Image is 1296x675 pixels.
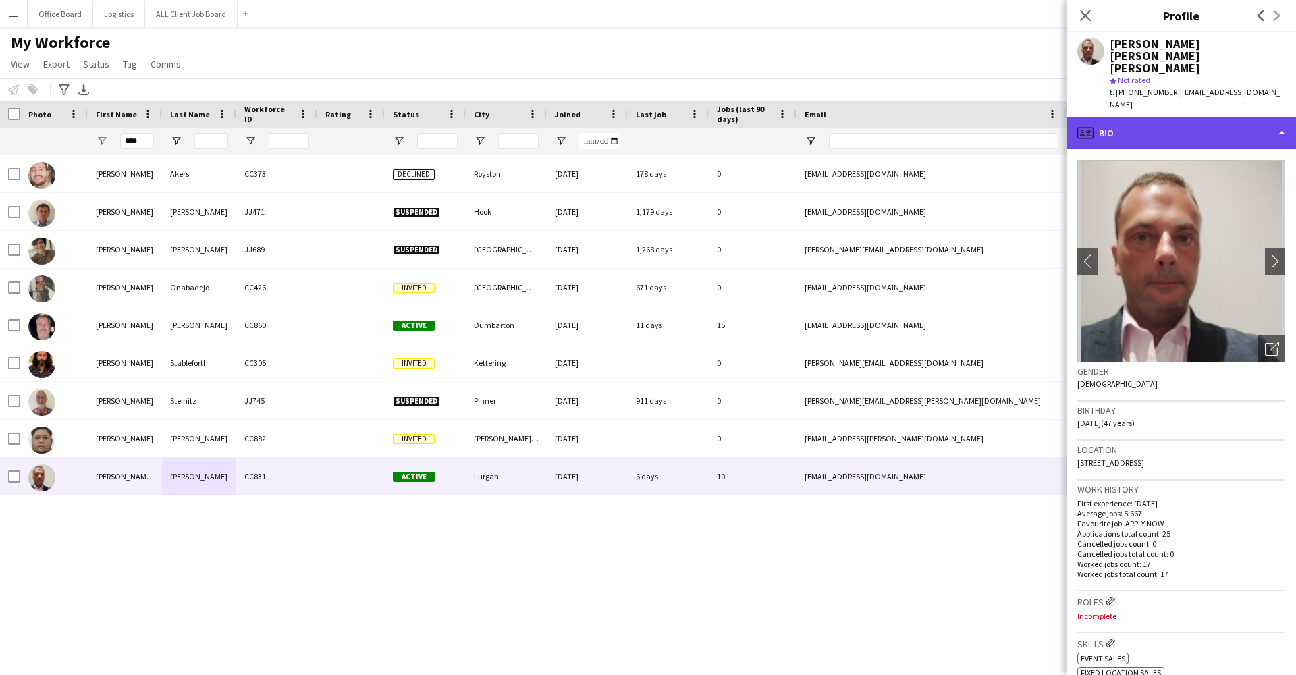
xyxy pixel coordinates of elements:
[393,207,440,217] span: Suspended
[162,382,236,419] div: Steinitz
[1077,539,1285,549] p: Cancelled jobs count: 0
[162,458,236,495] div: [PERSON_NAME]
[1077,594,1285,608] h3: Roles
[145,1,238,27] button: ALL Client Job Board
[88,344,162,381] div: [PERSON_NAME]
[1066,7,1296,24] h3: Profile
[417,133,458,149] input: Status Filter Input
[393,434,435,444] span: Invited
[393,358,435,369] span: Invited
[628,382,709,419] div: 911 days
[162,231,236,268] div: [PERSON_NAME]
[28,313,55,340] img: John Paul Smith
[236,306,317,344] div: CC860
[88,193,162,230] div: [PERSON_NAME]
[466,193,547,230] div: Hook
[1077,559,1285,569] p: Worked jobs count: 17
[466,155,547,192] div: Royston
[28,238,55,265] img: John Jairo Bolanos Morales
[709,269,796,306] div: 0
[236,458,317,495] div: CC831
[796,344,1066,381] div: [PERSON_NAME][EMAIL_ADDRESS][DOMAIN_NAME]
[555,109,581,119] span: Joined
[162,306,236,344] div: [PERSON_NAME]
[1081,653,1125,664] span: Event sales
[123,58,137,70] span: Tag
[1066,117,1296,149] div: Bio
[709,382,796,419] div: 0
[96,109,137,119] span: First Name
[393,321,435,331] span: Active
[628,155,709,192] div: 178 days
[236,193,317,230] div: JJ471
[796,382,1066,419] div: [PERSON_NAME][EMAIL_ADDRESS][PERSON_NAME][DOMAIN_NAME]
[236,231,317,268] div: JJ689
[88,420,162,457] div: [PERSON_NAME]
[466,458,547,495] div: Lurgan
[76,82,92,98] app-action-btn: Export XLSX
[117,55,142,73] a: Tag
[1118,75,1150,85] span: Not rated
[88,269,162,306] div: [PERSON_NAME]
[28,162,55,189] img: John Akers
[93,1,145,27] button: Logistics
[498,133,539,149] input: City Filter Input
[1077,418,1135,428] span: [DATE] (47 years)
[325,109,351,119] span: Rating
[636,109,666,119] span: Last job
[236,382,317,419] div: JJ745
[709,231,796,268] div: 0
[236,155,317,192] div: CC373
[11,32,110,53] span: My Workforce
[162,420,236,457] div: [PERSON_NAME]
[547,458,628,495] div: [DATE]
[547,155,628,192] div: [DATE]
[83,58,109,70] span: Status
[709,193,796,230] div: 0
[466,344,547,381] div: Kettering
[579,133,620,149] input: Joined Filter Input
[709,306,796,344] div: 15
[466,231,547,268] div: [GEOGRAPHIC_DATA]
[120,133,154,149] input: First Name Filter Input
[796,231,1066,268] div: [PERSON_NAME][EMAIL_ADDRESS][DOMAIN_NAME]
[393,135,405,147] button: Open Filter Menu
[1110,38,1285,74] div: [PERSON_NAME] [PERSON_NAME] [PERSON_NAME]
[1077,379,1158,389] span: [DEMOGRAPHIC_DATA]
[162,193,236,230] div: [PERSON_NAME]
[244,104,293,124] span: Workforce ID
[5,55,35,73] a: View
[1077,498,1285,508] p: First experience: [DATE]
[1110,87,1280,109] span: | [EMAIL_ADDRESS][DOMAIN_NAME]
[393,245,440,255] span: Suspended
[1077,404,1285,416] h3: Birthday
[43,58,70,70] span: Export
[28,275,55,302] img: John Onabadejo
[1077,549,1285,559] p: Cancelled jobs total count: 0
[547,420,628,457] div: [DATE]
[145,55,186,73] a: Comms
[547,269,628,306] div: [DATE]
[88,306,162,344] div: [PERSON_NAME]
[474,109,489,119] span: City
[466,420,547,457] div: [PERSON_NAME]-on-[PERSON_NAME]
[38,55,75,73] a: Export
[628,458,709,495] div: 6 days
[1077,508,1285,518] p: Average jobs: 5.667
[236,420,317,457] div: CC882
[474,135,486,147] button: Open Filter Menu
[796,193,1066,230] div: [EMAIL_ADDRESS][DOMAIN_NAME]
[628,269,709,306] div: 671 days
[1077,483,1285,495] h3: Work history
[28,109,51,119] span: Photo
[555,135,567,147] button: Open Filter Menu
[244,135,256,147] button: Open Filter Menu
[547,382,628,419] div: [DATE]
[628,306,709,344] div: 11 days
[547,193,628,230] div: [DATE]
[805,135,817,147] button: Open Filter Menu
[56,82,72,98] app-action-btn: Advanced filters
[1110,87,1180,97] span: t. [PHONE_NUMBER]
[88,231,162,268] div: [PERSON_NAME]
[11,58,30,70] span: View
